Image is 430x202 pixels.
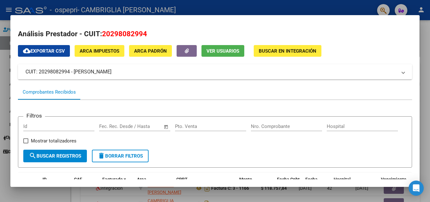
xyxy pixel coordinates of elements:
span: Vencimiento Auditoría [381,177,406,189]
button: ARCA Padrón [129,45,172,57]
span: Hospital [334,177,351,182]
span: ARCA Padrón [134,48,167,54]
datatable-header-cell: Monto [237,173,274,200]
button: Borrar Filtros [92,150,149,162]
mat-expansion-panel-header: CUIT: 20298082994 - [PERSON_NAME] [18,64,412,79]
datatable-header-cell: Hospital [331,173,378,200]
span: 20298082994 [102,30,147,38]
input: Start date [99,124,120,129]
span: Fecha Cpbt [277,177,300,182]
span: Area [137,177,146,182]
span: Ver Usuarios [207,48,239,54]
h3: Filtros [23,112,45,120]
datatable-header-cell: CAE [71,173,100,200]
datatable-header-cell: Area [134,173,174,200]
button: ARCA Impuestos [75,45,124,57]
span: CAE [74,177,82,182]
div: Open Intercom Messenger [409,181,424,196]
span: ID [42,177,47,182]
mat-icon: delete [98,152,105,159]
datatable-header-cell: Vencimiento Auditoría [378,173,407,200]
h2: Análisis Prestador - CUIT: [18,29,412,39]
button: Open calendar [163,123,170,130]
datatable-header-cell: Fecha Recibido [303,173,331,200]
span: CPBT [176,177,188,182]
span: ARCA Impuestos [80,48,119,54]
mat-icon: search [29,152,37,159]
datatable-header-cell: ID [40,173,71,200]
button: Buscar en Integración [254,45,321,57]
datatable-header-cell: Fecha Cpbt [274,173,303,200]
span: Facturado x Orden De [102,177,126,189]
span: Buscar Registros [29,153,81,159]
mat-icon: cloud_download [23,47,31,55]
span: Exportar CSV [23,48,65,54]
span: Borrar Filtros [98,153,143,159]
div: Comprobantes Recibidos [23,89,76,96]
button: Buscar Registros [23,150,87,162]
datatable-header-cell: Facturado x Orden De [100,173,134,200]
span: Mostrar totalizadores [31,137,76,145]
mat-panel-title: CUIT: 20298082994 - [PERSON_NAME] [25,68,397,76]
button: Ver Usuarios [201,45,244,57]
datatable-header-cell: CPBT [174,173,237,200]
span: Monto [239,177,252,182]
input: End date [125,124,156,129]
span: Fecha Recibido [305,177,323,189]
button: Exportar CSV [18,45,70,57]
span: Buscar en Integración [259,48,316,54]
